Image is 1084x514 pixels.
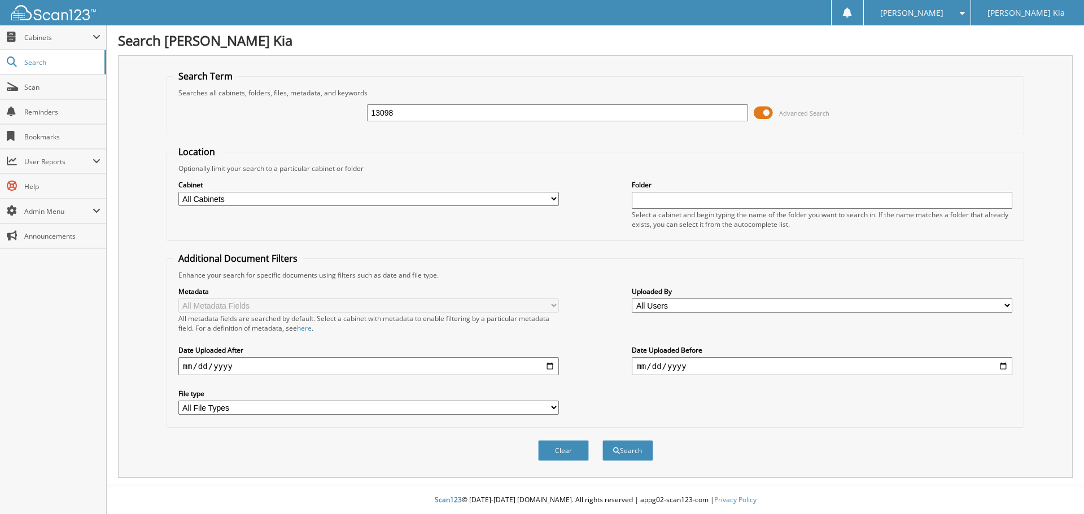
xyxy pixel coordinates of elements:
div: Searches all cabinets, folders, files, metadata, and keywords [173,88,1019,98]
span: Help [24,182,100,191]
span: Admin Menu [24,207,93,216]
span: Reminders [24,107,100,117]
span: Search [24,58,99,67]
div: Optionally limit your search to a particular cabinet or folder [173,164,1019,173]
a: Privacy Policy [714,495,757,504]
label: Date Uploaded Before [632,345,1012,355]
span: Advanced Search [779,109,829,117]
label: Folder [632,180,1012,190]
span: Bookmarks [24,132,100,142]
input: end [632,357,1012,375]
iframe: Chat Widget [1028,460,1084,514]
label: Date Uploaded After [178,345,559,355]
label: File type [178,389,559,398]
img: scan123-logo-white.svg [11,5,96,20]
span: User Reports [24,157,93,166]
a: here [297,323,312,333]
button: Clear [538,440,589,461]
legend: Search Term [173,70,238,82]
span: [PERSON_NAME] Kia [987,10,1065,16]
div: All metadata fields are searched by default. Select a cabinet with metadata to enable filtering b... [178,314,559,333]
span: Scan [24,82,100,92]
input: start [178,357,559,375]
legend: Additional Document Filters [173,252,303,265]
label: Metadata [178,287,559,296]
label: Uploaded By [632,287,1012,296]
span: Announcements [24,231,100,241]
legend: Location [173,146,221,158]
div: © [DATE]-[DATE] [DOMAIN_NAME]. All rights reserved | appg02-scan123-com | [107,486,1084,514]
label: Cabinet [178,180,559,190]
h1: Search [PERSON_NAME] Kia [118,31,1073,50]
div: Select a cabinet and begin typing the name of the folder you want to search in. If the name match... [632,210,1012,229]
div: Enhance your search for specific documents using filters such as date and file type. [173,270,1019,280]
span: Scan123 [435,495,462,504]
button: Search [602,440,653,461]
span: Cabinets [24,33,93,42]
span: [PERSON_NAME] [880,10,943,16]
